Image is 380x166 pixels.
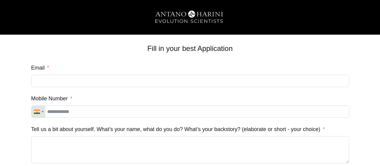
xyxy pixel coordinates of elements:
input: Email [31,75,349,87]
label: Mobile Number [31,93,72,104]
input: Mobile Number [31,105,349,118]
div: Telephone country code [32,106,45,117]
label: Tell us a bit about yourself. What’s your name, what do you do? What’s your backstory? (elaborate... [31,124,325,135]
label: Email [31,62,49,73]
img: A&H_Ev png [145,6,235,29]
p: Fill in your best Application [31,41,349,56]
